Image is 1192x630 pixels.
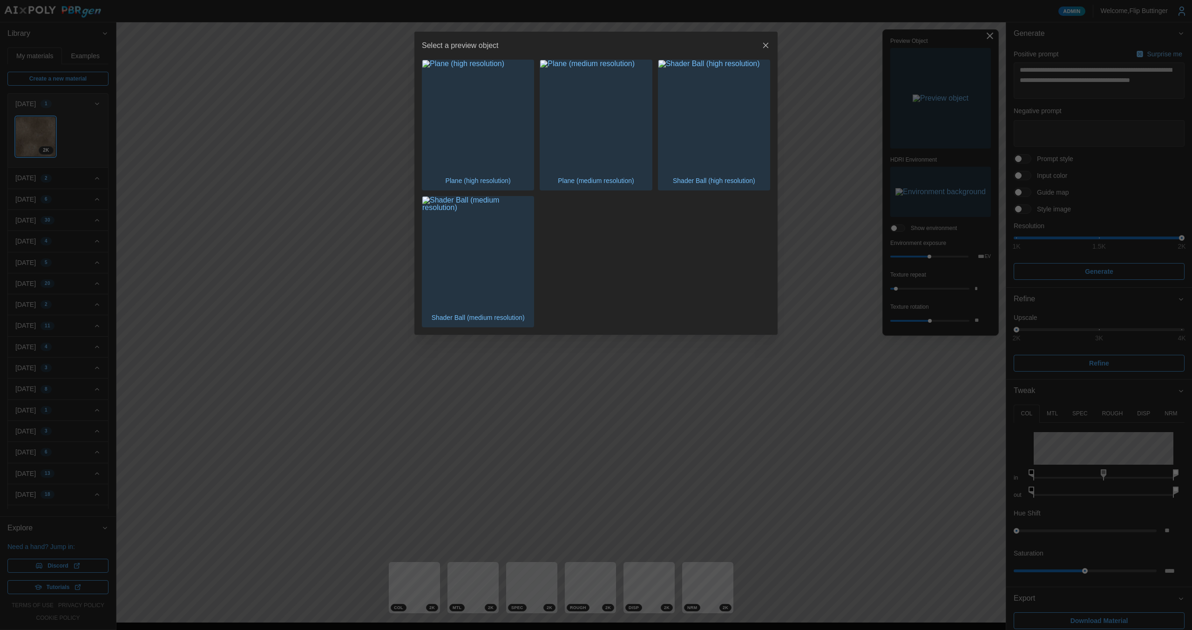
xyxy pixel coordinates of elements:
img: Plane (medium resolution) [540,60,651,171]
button: Shader Ball (medium resolution)Shader Ball (medium resolution) [422,196,534,327]
p: Plane (high resolution) [441,171,515,190]
button: Shader Ball (high resolution)Shader Ball (high resolution) [658,60,770,191]
p: Plane (medium resolution) [553,171,638,190]
h2: Select a preview object [422,42,499,49]
button: Plane (medium resolution)Plane (medium resolution) [540,60,652,191]
img: Plane (high resolution) [422,60,534,171]
img: Shader Ball (high resolution) [658,60,770,171]
p: Shader Ball (medium resolution) [427,308,529,327]
p: Shader Ball (high resolution) [668,171,760,190]
button: Plane (high resolution)Plane (high resolution) [422,60,534,191]
img: Shader Ball (medium resolution) [422,196,534,308]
